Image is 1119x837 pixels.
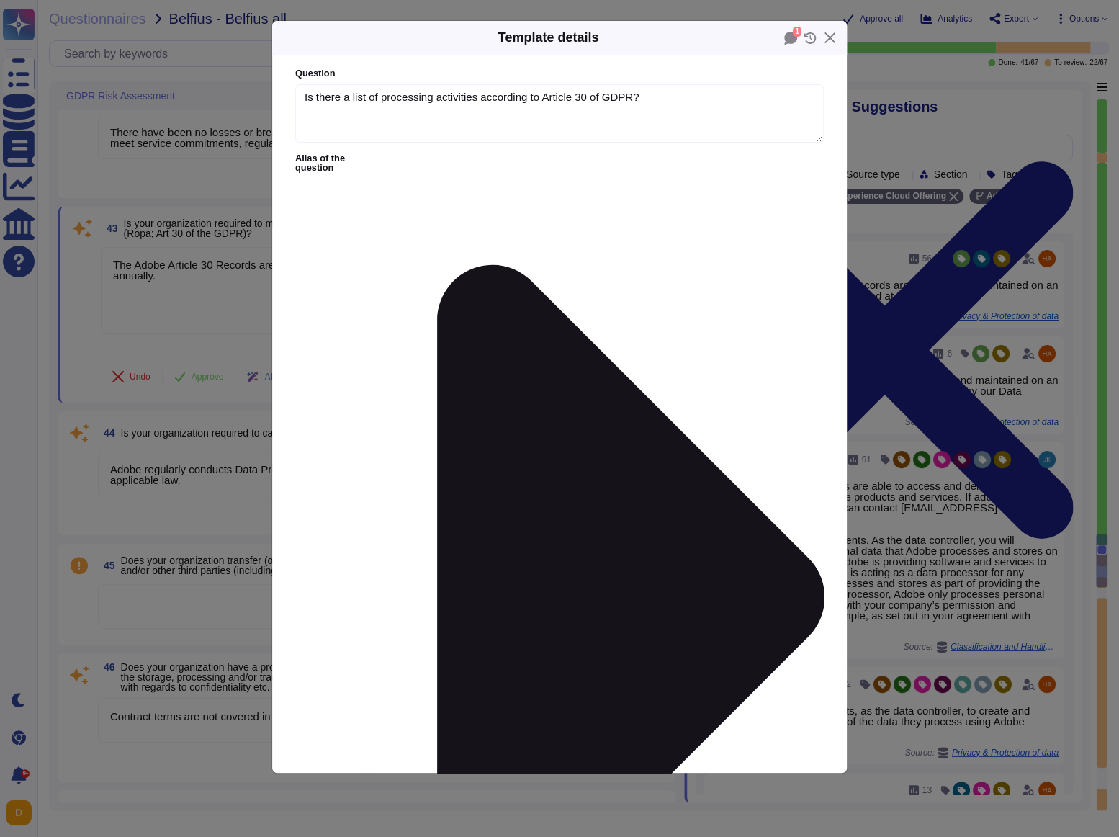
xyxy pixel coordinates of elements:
button: Close [819,27,841,49]
textarea: Is there a list of processing activities according to Article 30 of GDPR? [295,84,824,143]
div: 1 [793,26,801,36]
div: Template details [498,28,599,48]
label: Question [295,69,824,79]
